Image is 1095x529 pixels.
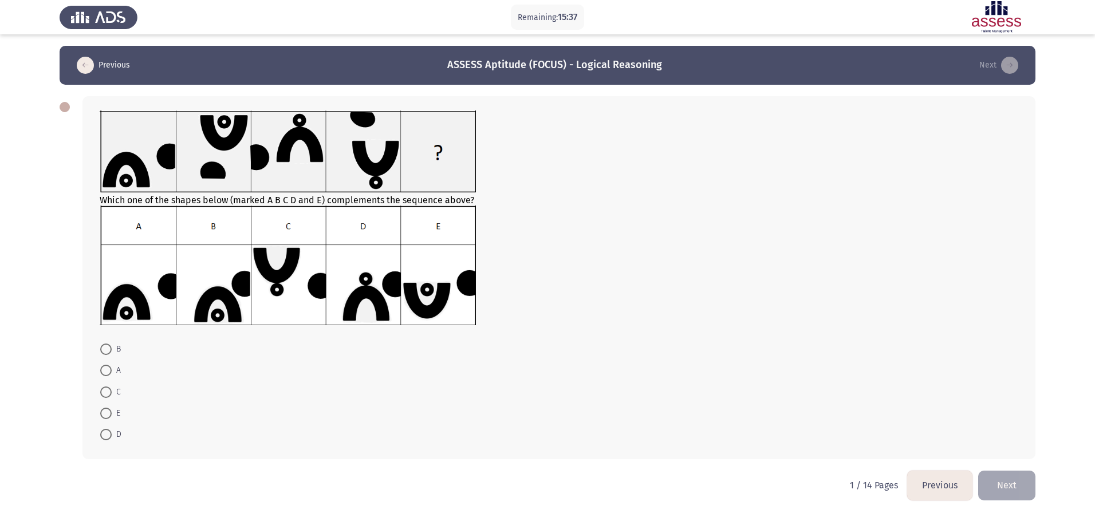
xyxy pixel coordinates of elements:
button: load next page [976,56,1022,74]
button: load previous page [73,56,133,74]
h3: ASSESS Aptitude (FOCUS) - Logical Reasoning [447,58,662,72]
button: load previous page [907,471,972,500]
span: B [112,342,121,356]
div: Which one of the shapes below (marked A B C D and E) complements the sequence above? [100,110,1018,327]
span: A [112,364,121,377]
img: UkFYYV8wOTJfQS5wbmcxNjkxMzg1MzI1MjI4.png [100,110,476,192]
img: Assessment logo of ASSESS Focus 4 Module Assessment (EN/AR) (Advanced - IB) [958,1,1035,33]
button: load next page [978,471,1035,500]
img: Assess Talent Management logo [60,1,137,33]
span: C [112,385,121,399]
p: 1 / 14 Pages [850,480,898,491]
p: Remaining: [518,10,577,25]
span: D [112,428,121,441]
span: E [112,406,120,420]
span: 15:37 [558,11,577,22]
img: UkFYYV8wOTJfQi5wbmcxNjkxMzMwMjc4ODgw.png [100,206,476,325]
